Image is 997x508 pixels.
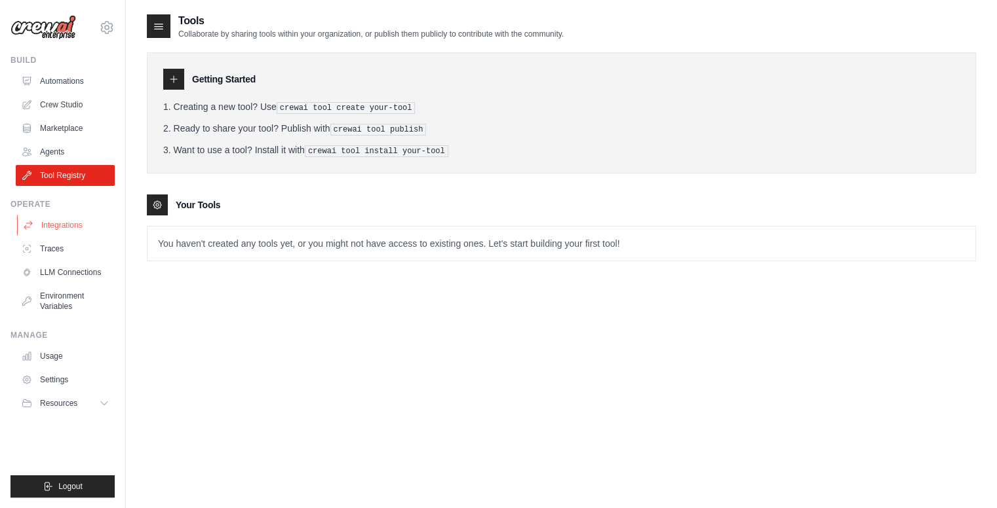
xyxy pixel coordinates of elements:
a: Marketplace [16,118,115,139]
pre: crewai tool install your-tool [305,145,448,157]
li: Ready to share your tool? Publish with [163,122,960,136]
p: Collaborate by sharing tools within your organization, or publish them publicly to contribute wit... [178,29,564,39]
a: Tool Registry [16,165,115,186]
a: Environment Variables [16,285,115,317]
pre: crewai tool create your-tool [277,102,416,114]
h2: Tools [178,13,564,29]
a: Usage [16,346,115,367]
li: Creating a new tool? Use [163,100,960,114]
div: Build [10,55,115,65]
a: LLM Connections [16,262,115,283]
div: Operate [10,199,115,209]
h3: Getting Started [192,73,256,86]
span: Logout [58,481,83,492]
h3: Your Tools [176,198,220,211]
pre: crewai tool publish [330,124,427,136]
a: Integrations [17,215,116,236]
a: Crew Studio [16,94,115,115]
a: Agents [16,141,115,162]
button: Logout [10,475,115,498]
a: Automations [16,71,115,92]
div: Manage [10,330,115,340]
span: Resources [40,398,77,408]
a: Traces [16,238,115,259]
p: You haven't created any tools yet, or you might not have access to existing ones. Let's start bui... [147,227,975,261]
button: Resources [16,393,115,414]
img: Logo [10,15,76,40]
li: Want to use a tool? Install it with [163,143,960,157]
a: Settings [16,369,115,390]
